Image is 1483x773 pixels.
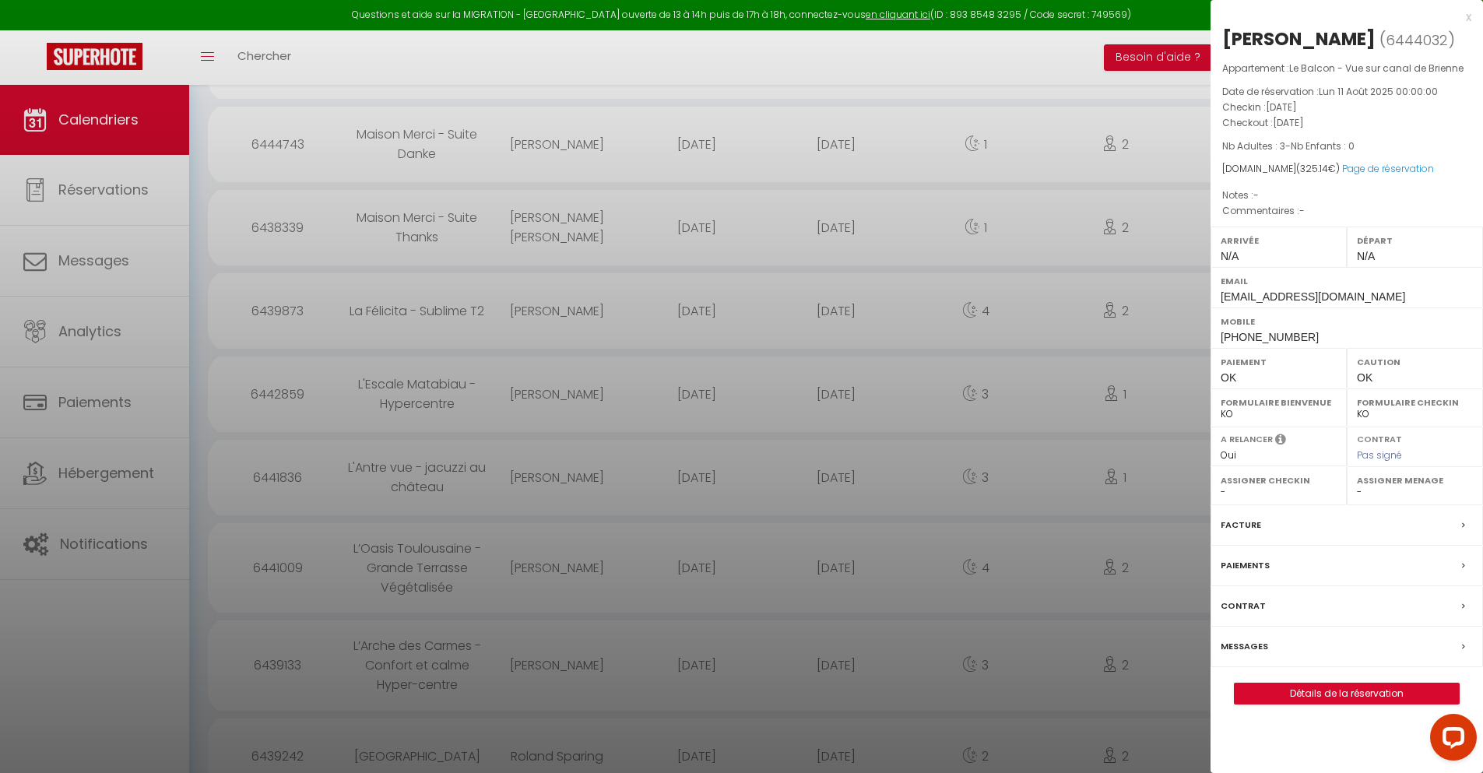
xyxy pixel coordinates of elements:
span: N/A [1221,250,1239,262]
a: Détails de la réservation [1235,683,1459,704]
label: Formulaire Bienvenue [1221,395,1337,410]
label: Messages [1221,638,1268,655]
p: Checkout : [1222,115,1471,131]
label: Arrivée [1221,233,1337,248]
label: A relancer [1221,433,1273,446]
button: Détails de la réservation [1234,683,1460,704]
span: N/A [1357,250,1375,262]
p: Notes : [1222,188,1471,203]
div: [PERSON_NAME] [1222,26,1376,51]
span: 6444032 [1386,30,1448,50]
span: [DATE] [1266,100,1297,114]
p: Date de réservation : [1222,84,1471,100]
span: ( ) [1379,29,1455,51]
label: Assigner Menage [1357,473,1473,488]
div: [DOMAIN_NAME] [1222,162,1471,177]
label: Mobile [1221,314,1473,329]
span: - [1299,204,1305,217]
label: Email [1221,273,1473,289]
span: [EMAIL_ADDRESS][DOMAIN_NAME] [1221,290,1405,303]
span: Nb Adultes : 3 [1222,139,1285,153]
label: Départ [1357,233,1473,248]
p: - [1222,139,1471,154]
label: Contrat [1357,433,1402,443]
span: OK [1357,371,1372,384]
label: Paiement [1221,354,1337,370]
label: Assigner Checkin [1221,473,1337,488]
span: [PHONE_NUMBER] [1221,331,1319,343]
span: Pas signé [1357,448,1402,462]
label: Contrat [1221,598,1266,614]
i: Sélectionner OUI si vous souhaiter envoyer les séquences de messages post-checkout [1275,433,1286,450]
label: Caution [1357,354,1473,370]
span: ( €) [1296,162,1340,175]
iframe: LiveChat chat widget [1418,708,1483,773]
label: Paiements [1221,557,1270,574]
span: [DATE] [1273,116,1304,129]
div: x [1211,8,1471,26]
span: 325.14 [1300,162,1328,175]
span: - [1253,188,1259,202]
span: Le Balcon - Vue sur canal de Brienne [1289,61,1464,75]
span: OK [1221,371,1236,384]
p: Checkin : [1222,100,1471,115]
label: Facture [1221,517,1261,533]
a: Page de réservation [1342,162,1434,175]
label: Formulaire Checkin [1357,395,1473,410]
span: Nb Enfants : 0 [1291,139,1355,153]
p: Appartement : [1222,61,1471,76]
span: Lun 11 Août 2025 00:00:00 [1319,85,1438,98]
p: Commentaires : [1222,203,1471,219]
